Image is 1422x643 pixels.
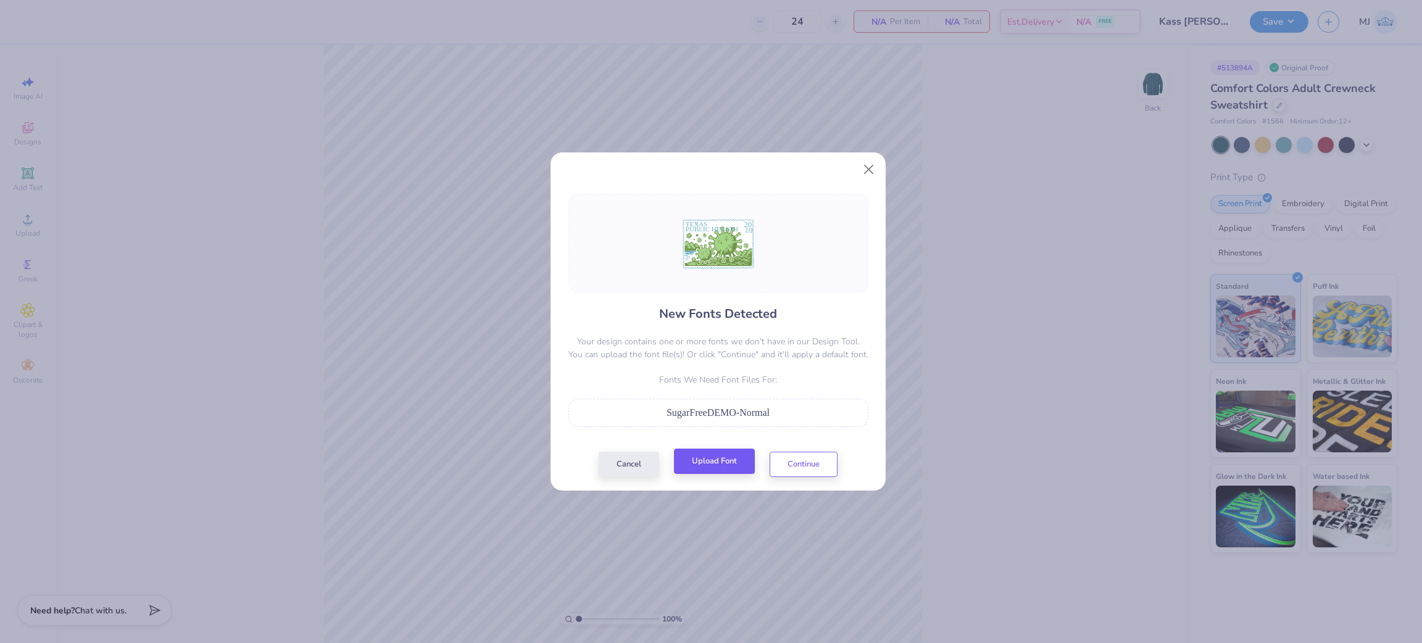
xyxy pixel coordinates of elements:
[568,335,868,361] p: Your design contains one or more fonts we don't have in our Design Tool. You can upload the font ...
[599,452,659,477] button: Cancel
[659,305,777,323] h4: New Fonts Detected
[568,373,868,386] p: Fonts We Need Font Files For:
[857,157,881,181] button: Close
[770,452,838,477] button: Continue
[667,407,770,418] span: SugarFreeDEMO-Normal
[674,449,755,474] button: Upload Font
